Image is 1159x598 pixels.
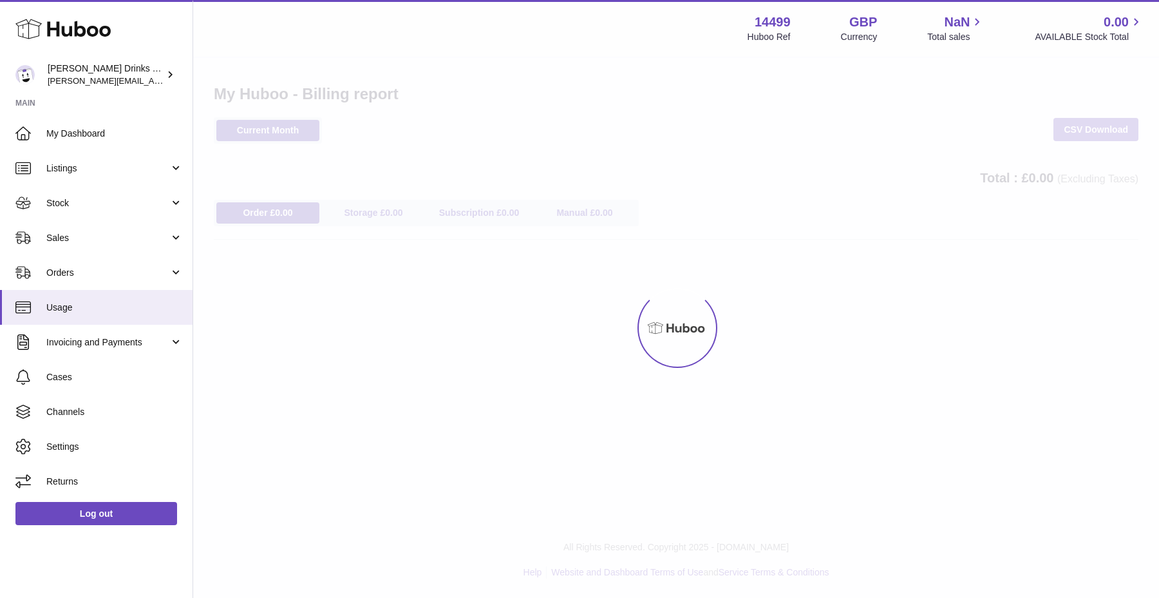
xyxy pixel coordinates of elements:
[849,14,877,31] strong: GBP
[46,267,169,279] span: Orders
[46,336,169,349] span: Invoicing and Payments
[748,31,791,43] div: Huboo Ref
[15,65,35,84] img: daniel@zoosdrinks.com
[48,75,258,86] span: [PERSON_NAME][EMAIL_ADDRESS][DOMAIN_NAME]
[944,14,970,31] span: NaN
[1035,14,1144,43] a: 0.00 AVAILABLE Stock Total
[46,162,169,175] span: Listings
[46,197,169,209] span: Stock
[46,441,183,453] span: Settings
[46,232,169,244] span: Sales
[1035,31,1144,43] span: AVAILABLE Stock Total
[46,302,183,314] span: Usage
[927,14,985,43] a: NaN Total sales
[755,14,791,31] strong: 14499
[46,128,183,140] span: My Dashboard
[15,502,177,525] a: Log out
[46,406,183,418] span: Channels
[1104,14,1129,31] span: 0.00
[46,371,183,383] span: Cases
[46,476,183,488] span: Returns
[841,31,878,43] div: Currency
[927,31,985,43] span: Total sales
[48,63,164,87] div: [PERSON_NAME] Drinks LTD (t/a Zooz)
